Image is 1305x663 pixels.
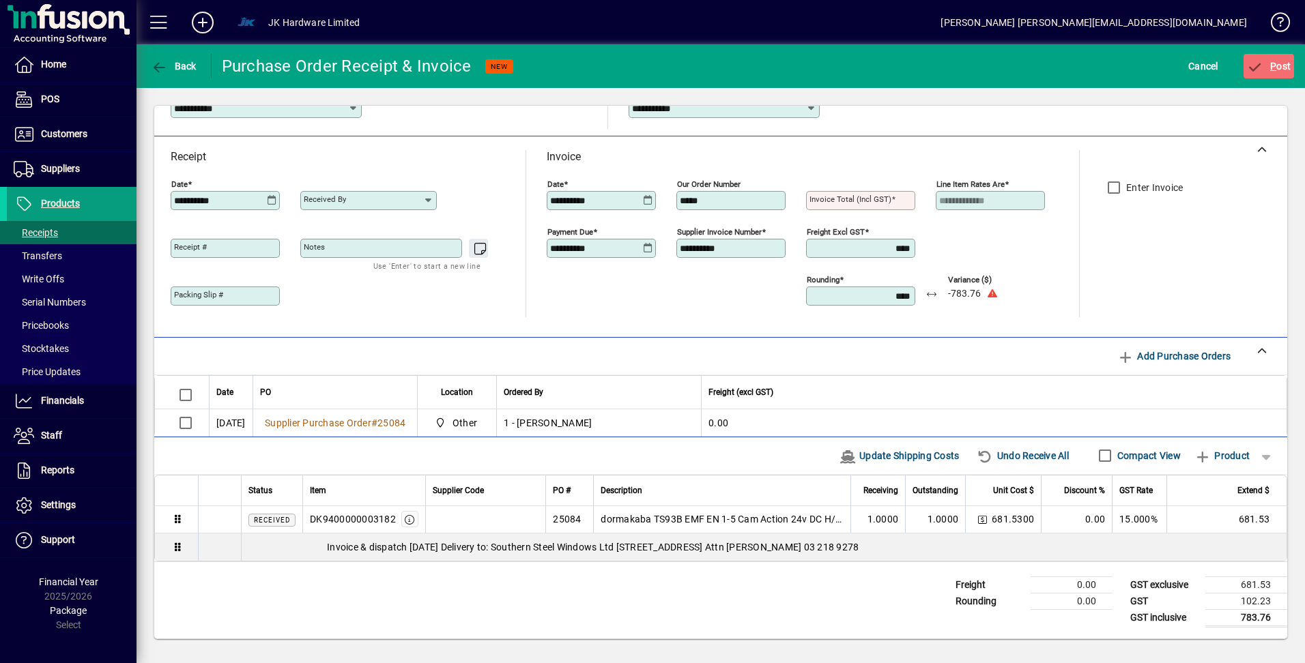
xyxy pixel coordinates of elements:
[14,320,69,331] span: Pricebooks
[496,409,701,437] td: 1 - [PERSON_NAME]
[948,276,1030,284] span: Variance ($)
[248,483,272,498] span: Status
[14,366,81,377] span: Price Updates
[7,384,137,418] a: Financials
[948,289,981,299] span: -783.76
[977,445,1069,467] span: Undo Receive All
[371,417,377,428] span: #
[491,62,508,71] span: NEW
[863,483,898,498] span: Receiving
[936,179,1005,189] mat-label: Line item rates are
[708,385,1270,400] div: Freight (excl GST)
[377,417,405,428] span: 25084
[41,534,75,545] span: Support
[265,417,371,428] span: Supplier Purchase Order
[7,419,137,453] a: Staff
[993,483,1034,498] span: Unit Cost $
[216,385,246,400] div: Date
[7,314,137,337] a: Pricebooks
[137,54,212,78] app-page-header-button: Back
[41,499,76,510] span: Settings
[7,360,137,383] a: Price Updates
[1205,609,1287,626] td: 783.76
[310,483,326,498] span: Item
[41,128,87,139] span: Customers
[41,395,84,406] span: Financials
[1115,449,1181,462] label: Compact View
[504,385,694,400] div: Ordered By
[260,385,271,400] span: PO
[1031,576,1113,593] td: 0.00
[433,483,484,498] span: Supplier Code
[39,576,98,587] span: Financial Year
[1123,609,1205,626] td: GST inclusive
[708,385,773,400] span: Freight (excl GST)
[1270,61,1276,72] span: P
[174,290,223,299] mat-label: Packing Slip #
[677,179,741,189] mat-label: Our order number
[209,409,253,437] td: [DATE]
[7,221,137,244] a: Receipts
[147,54,200,78] button: Back
[41,93,59,104] span: POS
[7,244,137,267] a: Transfers
[7,48,137,82] a: Home
[242,540,1287,554] div: Invoice & dispatch [DATE] Delivery to: Southern Steel Windows Ltd [STREET_ADDRESS] Attn [PERSON_N...
[268,12,360,33] div: JK Hardware Limited
[216,385,233,400] span: Date
[840,445,960,467] span: Update Shipping Costs
[14,227,58,238] span: Receipts
[834,443,965,468] button: Update Shipping Costs
[807,227,865,237] mat-label: Freight excl GST
[260,385,410,400] div: PO
[1185,54,1222,78] button: Cancel
[941,12,1247,33] div: [PERSON_NAME] [PERSON_NAME][EMAIL_ADDRESS][DOMAIN_NAME]
[809,194,891,204] mat-label: Invoice Total (incl GST)
[14,297,86,308] span: Serial Numbers
[1117,345,1231,367] span: Add Purchase Orders
[1205,593,1287,609] td: 102.23
[14,274,64,284] span: Write Offs
[1194,445,1250,467] span: Product
[304,194,346,204] mat-label: Received by
[1244,54,1295,78] button: Post
[222,55,472,77] div: Purchase Order Receipt & Invoice
[453,416,477,430] span: Other
[7,83,137,117] a: POS
[41,430,62,441] span: Staff
[14,250,62,261] span: Transfers
[1112,344,1236,368] button: Add Purchase Orders
[547,179,564,189] mat-label: Date
[1205,576,1287,593] td: 681.53
[441,385,473,400] span: Location
[7,117,137,151] a: Customers
[14,343,69,354] span: Stocktakes
[973,510,992,529] button: Change Price Levels
[174,242,207,252] mat-label: Receipt #
[547,227,593,237] mat-label: Payment due
[1031,593,1113,609] td: 0.00
[1119,483,1153,498] span: GST Rate
[601,483,642,498] span: Description
[7,152,137,186] a: Suppliers
[1112,506,1166,533] td: 15.000%
[1064,483,1105,498] span: Discount %
[50,605,87,616] span: Package
[913,483,958,498] span: Outstanding
[1188,55,1218,77] span: Cancel
[7,337,137,360] a: Stocktakes
[553,483,571,498] span: PO #
[310,512,396,526] div: DK9400000003182
[260,415,410,430] a: Supplier Purchase Order#25084
[701,409,1287,437] td: 0.00
[225,10,268,35] button: Profile
[1123,593,1205,609] td: GST
[7,488,137,522] a: Settings
[1123,576,1205,593] td: GST exclusive
[304,242,325,252] mat-label: Notes
[949,576,1031,593] td: Freight
[181,10,225,35] button: Add
[1166,506,1287,533] td: 681.53
[7,291,137,314] a: Serial Numbers
[431,415,483,431] span: Other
